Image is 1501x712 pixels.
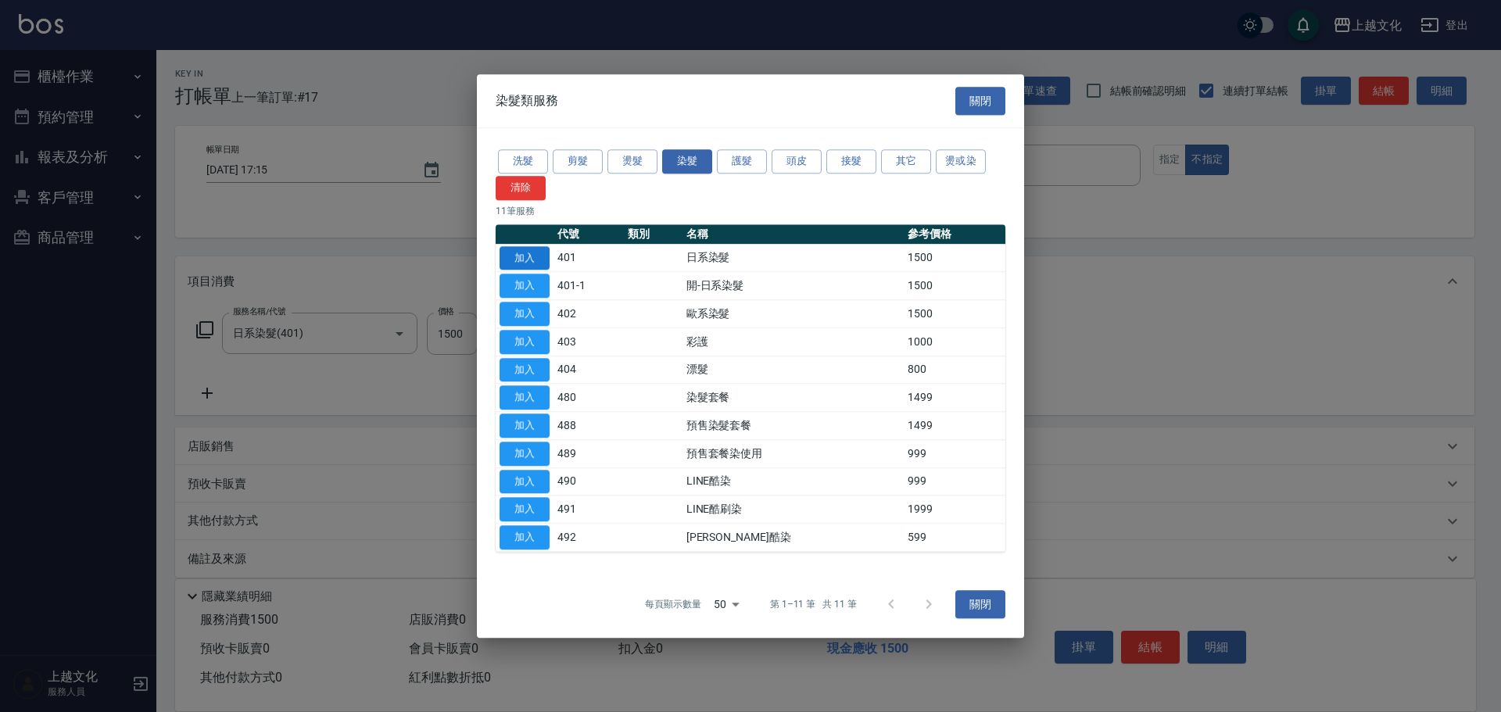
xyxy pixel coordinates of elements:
td: LINE酷染 [682,467,905,496]
button: 其它 [881,149,931,174]
td: 日系染髮 [682,244,905,272]
button: 燙或染 [936,149,986,174]
p: 每頁顯示數量 [645,597,701,611]
button: 加入 [500,442,550,466]
td: 1499 [904,384,1005,412]
button: 關閉 [955,87,1005,116]
th: 參考價格 [904,224,1005,245]
td: 1500 [904,244,1005,272]
th: 代號 [553,224,624,245]
button: 護髮 [717,149,767,174]
td: 401 [553,244,624,272]
td: 1500 [904,272,1005,300]
button: 加入 [500,498,550,522]
td: LINE酷刷染 [682,496,905,524]
td: 492 [553,524,624,552]
button: 加入 [500,246,550,270]
button: 接髮 [826,149,876,174]
button: 加入 [500,358,550,382]
td: 490 [553,467,624,496]
button: 關閉 [955,590,1005,619]
td: 404 [553,356,624,384]
td: 999 [904,440,1005,468]
button: 加入 [500,413,550,438]
button: 加入 [500,274,550,299]
button: 頭皮 [772,149,822,174]
td: 999 [904,467,1005,496]
button: 加入 [500,470,550,494]
button: 染髮 [662,149,712,174]
button: 燙髮 [607,149,657,174]
button: 加入 [500,302,550,326]
th: 類別 [624,224,682,245]
button: 加入 [500,330,550,354]
td: 1999 [904,496,1005,524]
td: 401-1 [553,272,624,300]
td: 歐系染髮 [682,300,905,328]
td: 預售染髮套餐 [682,412,905,440]
button: 加入 [500,386,550,410]
span: 染髮類服務 [496,93,558,109]
td: 800 [904,356,1005,384]
td: 489 [553,440,624,468]
p: 11 筆服務 [496,204,1005,218]
p: 第 1–11 筆 共 11 筆 [770,597,857,611]
td: 480 [553,384,624,412]
td: 488 [553,412,624,440]
td: 402 [553,300,624,328]
td: 403 [553,328,624,356]
td: 1000 [904,328,1005,356]
td: 染髮套餐 [682,384,905,412]
td: 預售套餐染使用 [682,440,905,468]
button: 加入 [500,525,550,549]
div: 50 [708,583,745,625]
td: 1499 [904,412,1005,440]
button: 剪髮 [553,149,603,174]
td: 599 [904,524,1005,552]
td: 漂髮 [682,356,905,384]
td: 開-日系染髮 [682,272,905,300]
td: 491 [553,496,624,524]
td: 彩護 [682,328,905,356]
button: 洗髮 [498,149,548,174]
td: 1500 [904,300,1005,328]
th: 名稱 [682,224,905,245]
button: 清除 [496,176,546,200]
td: [PERSON_NAME]酷染 [682,524,905,552]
